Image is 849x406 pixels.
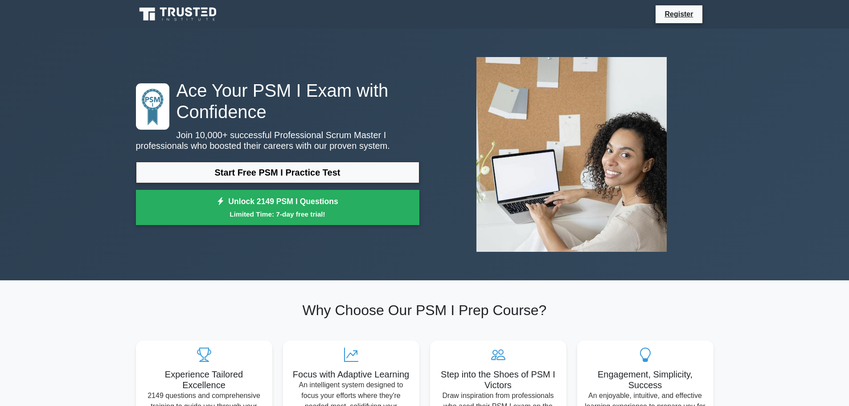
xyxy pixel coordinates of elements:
h5: Step into the Shoes of PSM I Victors [437,369,559,390]
h5: Experience Tailored Excellence [143,369,265,390]
p: Join 10,000+ successful Professional Scrum Master I professionals who boosted their careers with ... [136,130,419,151]
a: Start Free PSM I Practice Test [136,162,419,183]
a: Unlock 2149 PSM I QuestionsLimited Time: 7-day free trial! [136,190,419,226]
h5: Focus with Adaptive Learning [290,369,412,380]
a: Register [659,8,698,20]
h5: Engagement, Simplicity, Success [584,369,706,390]
small: Limited Time: 7-day free trial! [147,209,408,219]
h1: Ace Your PSM I Exam with Confidence [136,80,419,123]
h2: Why Choose Our PSM I Prep Course? [136,302,714,319]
